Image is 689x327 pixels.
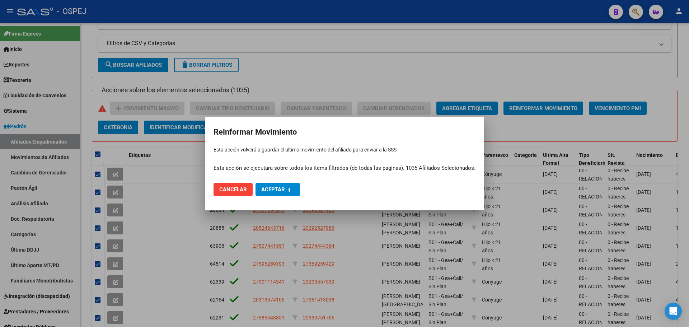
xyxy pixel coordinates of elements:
[214,146,475,154] p: Esta acción volverá a guardar el último movimiento del afiliado para enviar a la SSS
[261,186,285,193] span: Aceptar
[665,303,682,320] div: Open Intercom Messenger
[214,125,475,139] h2: Reinformar Movimiento
[256,183,300,196] button: Aceptar
[214,164,475,172] p: Esta acción se ejecutara sobre todos los items filtrados (de todas las páginas). 1035 Afiliados S...
[219,186,247,193] span: Cancelar
[214,183,253,196] button: Cancelar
